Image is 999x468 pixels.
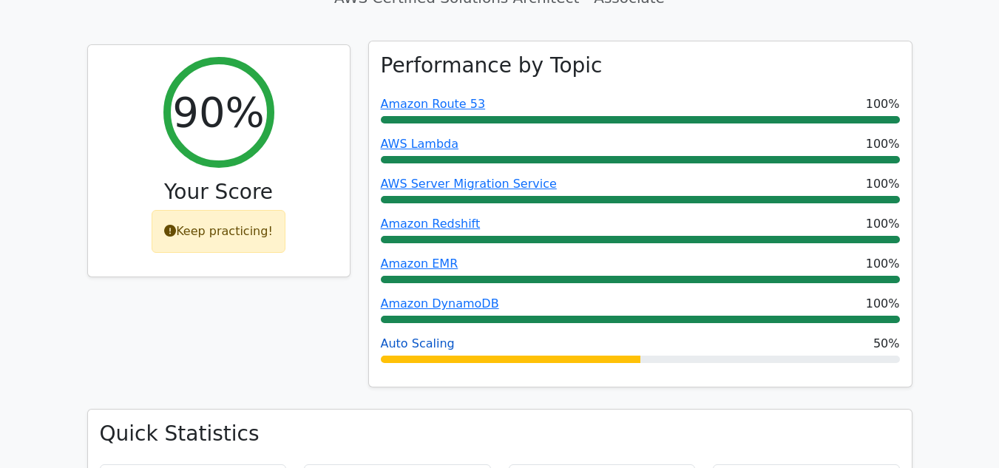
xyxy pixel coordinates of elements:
[381,217,481,231] a: Amazon Redshift
[172,87,264,137] h2: 90%
[152,210,285,253] div: Keep practicing!
[381,296,499,311] a: Amazon DynamoDB
[100,180,338,205] h3: Your Score
[866,295,900,313] span: 100%
[381,257,458,271] a: Amazon EMR
[866,175,900,193] span: 100%
[381,97,486,111] a: Amazon Route 53
[866,255,900,273] span: 100%
[866,215,900,233] span: 100%
[100,421,900,447] h3: Quick Statistics
[866,95,900,113] span: 100%
[381,336,455,350] a: Auto Scaling
[873,335,900,353] span: 50%
[866,135,900,153] span: 100%
[381,53,603,78] h3: Performance by Topic
[381,137,459,151] a: AWS Lambda
[381,177,557,191] a: AWS Server Migration Service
